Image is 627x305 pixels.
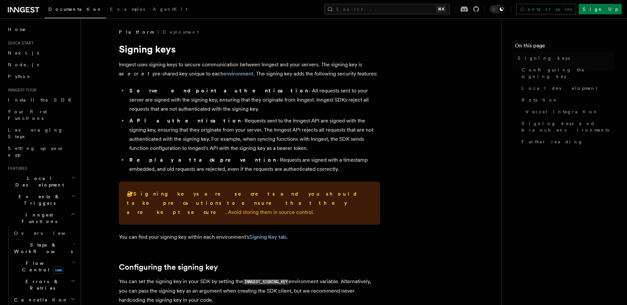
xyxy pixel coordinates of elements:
[119,43,380,55] h1: Signing keys
[8,74,32,79] span: Python
[5,209,77,227] button: Inngest Functions
[5,175,71,188] span: Local Development
[163,29,199,35] a: Deployment
[119,263,218,272] a: Configuring the signing key
[11,242,73,255] span: Steps & Workflows
[149,2,191,18] a: AgentKit
[522,97,558,103] span: Rotation
[518,55,570,61] span: Signing keys
[119,29,153,35] span: Platform
[523,106,614,118] a: Vercel integration
[515,42,614,52] h4: On this page
[5,142,77,161] a: Setting up your app
[11,257,77,276] button: Flow Controlnew
[519,94,614,106] a: Rotation
[249,234,286,240] a: Signing Key tab
[8,62,39,67] span: Node.js
[490,5,506,13] button: Toggle dark mode
[11,260,72,273] span: Flow Control
[129,118,241,124] strong: API authentication
[324,4,450,14] button: Search...⌘K
[522,67,614,80] span: Configuring the signing key
[5,47,77,59] a: Next.js
[5,94,77,106] a: Install the SDK
[127,191,362,215] strong: Signing keys are secrets and you should take precautions to ensure that they are kept secure
[8,97,75,103] span: Install the SDK
[5,172,77,191] button: Local Development
[11,239,77,257] button: Steps & Workflows
[153,7,187,12] span: AgentKit
[519,82,614,94] a: Local development
[437,6,446,12] kbd: ⌘K
[8,50,39,56] span: Next.js
[110,7,145,12] span: Examples
[106,2,149,18] a: Examples
[119,60,380,78] p: Inngest uses signing keys to secure communication between Inngest and your servers. The signing k...
[129,88,309,94] strong: Serve endpoint authentication
[14,231,81,236] span: Overview
[48,7,102,12] span: Documentation
[5,124,77,142] a: Leveraging Steps
[127,189,372,217] p: 🔐 . Avoid storing them in source control.
[8,127,63,139] span: Leveraging Steps
[5,71,77,82] a: Python
[53,266,64,274] span: new
[522,138,583,145] span: Further reading
[5,40,34,46] span: Quick start
[127,116,380,153] li: - Requests sent to the Inngest API are signed with the signing key, ensuring that they originate ...
[579,4,622,14] a: Sign Up
[129,157,277,163] strong: Replay attack prevention
[522,85,597,91] span: Local development
[11,278,71,291] span: Errors & Retries
[519,136,614,148] a: Further reading
[119,277,380,305] p: You can set the signing key in your SDK by setting the environment variable. Alternatively, you c...
[519,64,614,82] a: Configuring the signing key
[522,120,614,133] span: Signing keys and branch environments
[11,276,77,294] button: Errors & Retries
[5,193,71,206] span: Events & Triggers
[11,297,68,303] span: Cancellation
[127,155,380,174] li: - Requests are signed with a timestamp embedded, and old requests are rejected, even if the reque...
[44,2,106,18] a: Documentation
[127,86,380,114] li: - All requests sent to your server are signed with the signing key, ensuring that they originate ...
[8,26,26,33] span: Home
[5,88,37,93] span: Inngest tour
[121,71,153,77] em: secret
[525,108,598,115] span: Vercel integration
[223,71,253,77] a: environment
[5,212,71,225] span: Inngest Functions
[5,106,77,124] a: Your first Functions
[515,52,614,64] a: Signing keys
[119,233,380,242] p: You can find your signing key within each environment's .
[5,191,77,209] button: Events & Triggers
[8,109,47,121] span: Your first Functions
[519,118,614,136] a: Signing keys and branch environments
[5,166,27,171] span: Features
[243,279,289,285] code: INNGEST_SIGNING_KEY
[5,24,77,35] a: Home
[8,146,64,157] span: Setting up your app
[516,4,576,14] a: Contact sales
[5,59,77,71] a: Node.js
[11,227,77,239] a: Overview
